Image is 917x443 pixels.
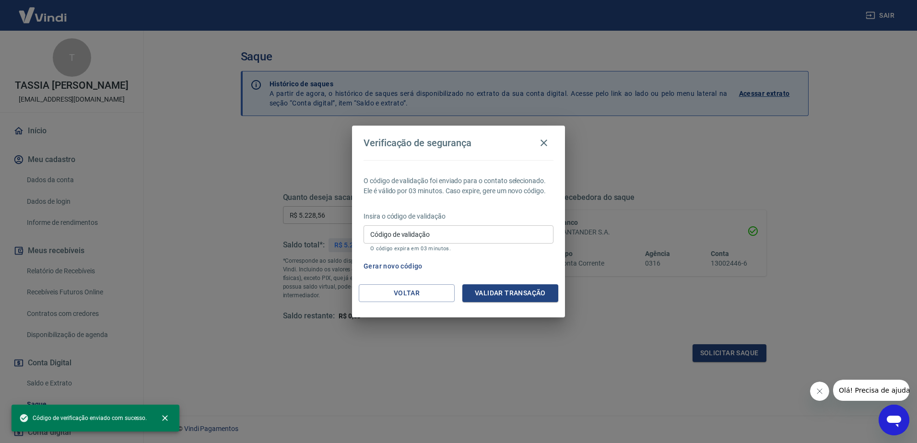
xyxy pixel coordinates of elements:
span: Olá! Precisa de ajuda? [6,7,81,14]
p: O código expira em 03 minutos. [370,245,547,252]
span: Código de verificação enviado com sucesso. [19,413,147,423]
button: close [154,408,176,429]
p: O código de validação foi enviado para o contato selecionado. Ele é válido por 03 minutos. Caso e... [364,176,553,196]
button: Voltar [359,284,455,302]
h4: Verificação de segurança [364,137,471,149]
iframe: Mensagem da empresa [833,380,909,401]
button: Gerar novo código [360,257,426,275]
button: Validar transação [462,284,558,302]
iframe: Fechar mensagem [810,382,829,401]
p: Insira o código de validação [364,211,553,221]
iframe: Botão para abrir a janela de mensagens [879,405,909,435]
